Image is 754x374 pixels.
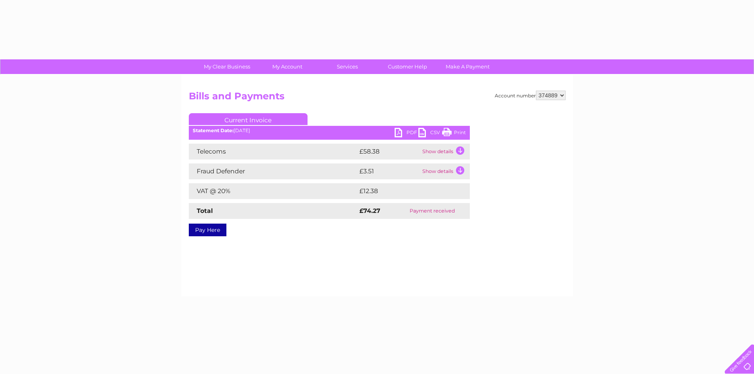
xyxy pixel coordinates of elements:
a: My Account [254,59,320,74]
h2: Bills and Payments [189,91,566,106]
a: Customer Help [375,59,440,74]
td: VAT @ 20% [189,183,357,199]
td: £12.38 [357,183,453,199]
td: Show details [420,144,470,159]
a: Current Invoice [189,113,308,125]
div: Account number [495,91,566,100]
a: Services [315,59,380,74]
a: PDF [395,128,418,139]
td: Payment received [395,203,469,219]
td: £3.51 [357,163,420,179]
a: CSV [418,128,442,139]
strong: £74.27 [359,207,380,215]
td: Fraud Defender [189,163,357,179]
td: Telecoms [189,144,357,159]
a: Make A Payment [435,59,500,74]
div: [DATE] [189,128,470,133]
a: Print [442,128,466,139]
td: £58.38 [357,144,420,159]
strong: Total [197,207,213,215]
a: My Clear Business [194,59,260,74]
td: Show details [420,163,470,179]
a: Pay Here [189,224,226,236]
b: Statement Date: [193,127,234,133]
